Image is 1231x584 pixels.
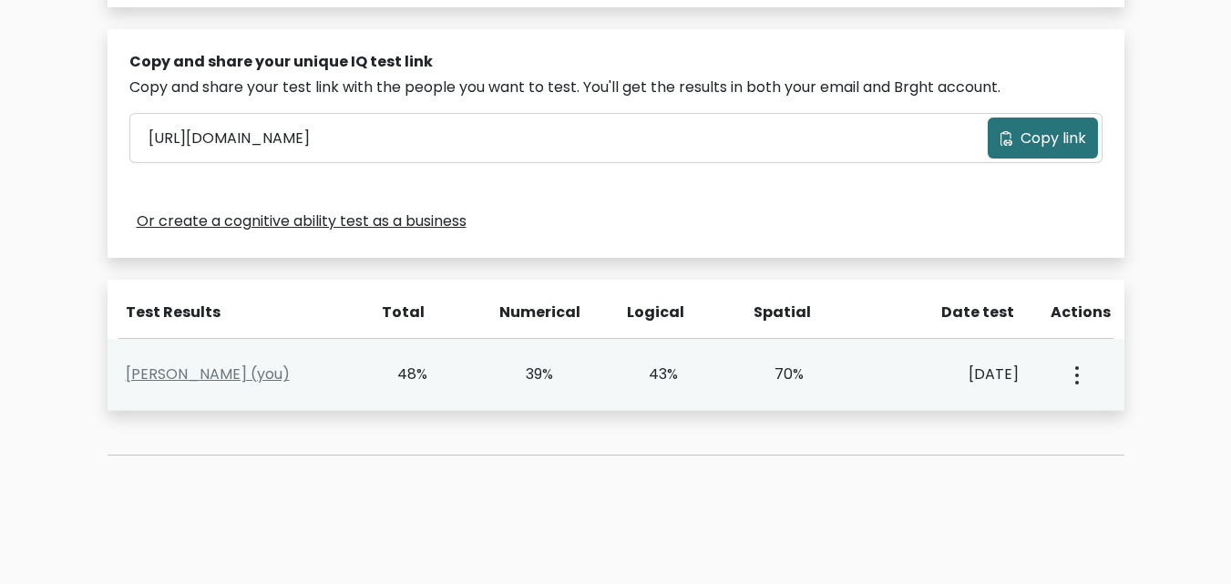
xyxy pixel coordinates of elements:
div: Copy and share your test link with the people you want to test. You'll get the results in both yo... [129,77,1103,98]
div: Logical [627,302,680,323]
div: Spatial [754,302,806,323]
div: 48% [376,364,428,385]
a: Or create a cognitive ability test as a business [137,210,467,232]
a: [PERSON_NAME] (you) [126,364,290,384]
div: Actions [1051,302,1113,323]
div: Numerical [499,302,552,323]
button: Copy link [988,118,1098,159]
div: Test Results [126,302,351,323]
div: Total [373,302,426,323]
div: Copy and share your unique IQ test link [129,51,1103,73]
span: Copy link [1021,128,1086,149]
div: Date test [881,302,1029,323]
div: 43% [627,364,679,385]
div: 39% [501,364,553,385]
div: [DATE] [877,364,1019,385]
div: 70% [752,364,804,385]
